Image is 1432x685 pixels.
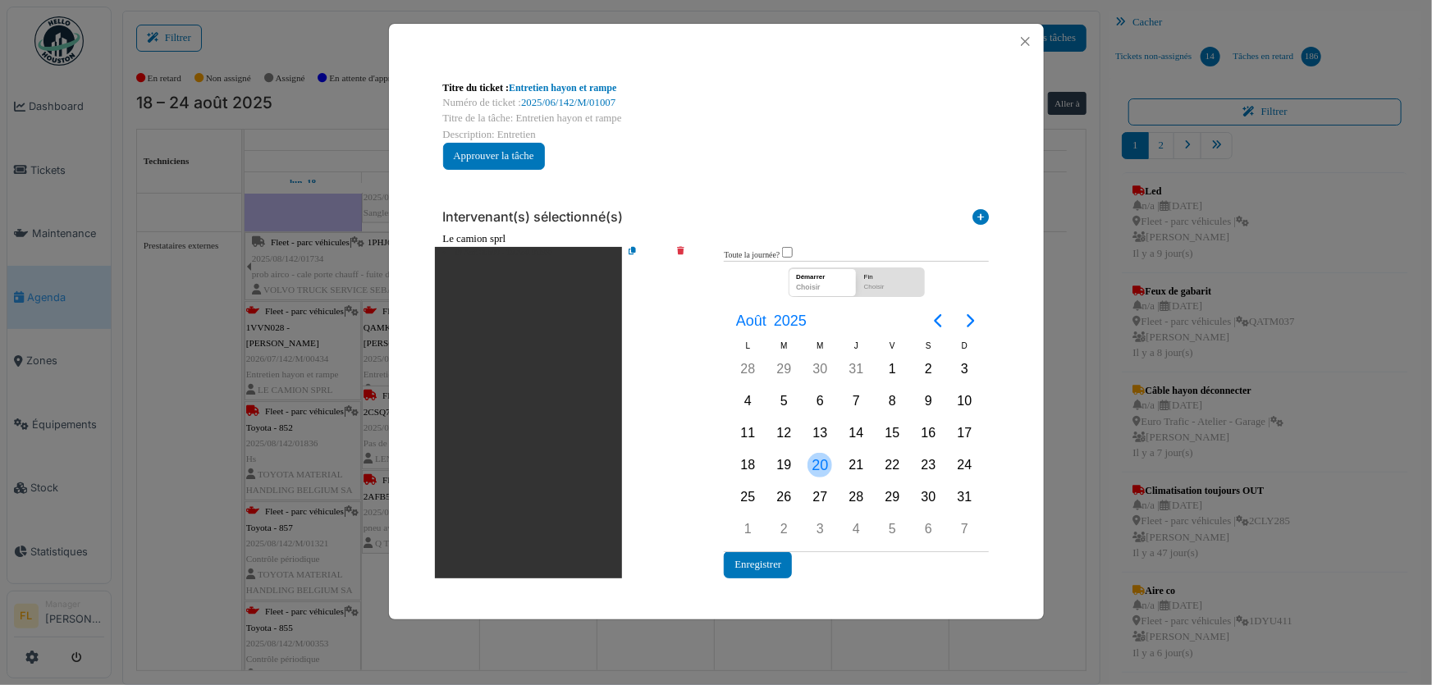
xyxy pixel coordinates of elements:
[952,421,977,445] div: Dimanche, Août 17, 2025
[844,517,868,541] div: Jeudi, Septembre 4, 2025
[808,357,832,381] div: Mercredi, Juillet 30, 2025
[844,389,868,413] div: Jeudi, Août 7, 2025
[771,485,796,509] div: Mardi, Août 26, 2025
[880,357,904,381] div: Vendredi, Août 1, 2025
[792,268,853,282] div: Démarrer
[808,389,832,413] div: Mercredi, Août 6, 2025
[792,282,853,296] div: Choisir
[735,485,760,509] div: Lundi, Août 25, 2025
[509,82,616,94] a: Entretien hayon et rampe
[771,517,796,541] div: Mardi, Septembre 2, 2025
[838,339,874,353] div: J
[735,453,760,477] div: Lundi, Août 18, 2025
[880,485,904,509] div: Vendredi, Août 29, 2025
[808,453,832,477] div: Aujourd'hui, Mercredi, Août 20, 2025
[952,357,977,381] div: Dimanche, Août 3, 2025
[771,453,796,477] div: Mardi, Août 19, 2025
[860,268,922,282] div: Fin
[730,339,766,353] div: L
[973,209,990,231] i: Ajouter
[771,357,796,381] div: Mardi, Juillet 29, 2025
[844,453,868,477] div: Jeudi, Août 21, 2025
[954,304,987,337] button: Next page
[771,421,796,445] div: Mardi, Août 12, 2025
[732,306,770,336] span: Août
[952,453,977,477] div: Dimanche, Août 24, 2025
[916,421,940,445] div: Samedi, Août 16, 2025
[916,517,940,541] div: Samedi, Septembre 6, 2025
[952,389,977,413] div: Dimanche, Août 10, 2025
[771,389,796,413] div: Mardi, Août 5, 2025
[916,357,940,381] div: Samedi, Août 2, 2025
[916,485,940,509] div: Samedi, Août 30, 2025
[443,95,990,111] div: Numéro de ticket :
[724,551,792,578] button: Enregistrer
[771,306,811,336] span: 2025
[725,306,817,336] button: Août2025
[435,247,623,578] li: 19 Aoû 00h00 - 19 Aoû 01h00
[735,357,760,381] div: Lundi, Juillet 28, 2025
[443,111,990,126] div: Titre de la tâche: Entretien hayon et rampe
[844,485,868,509] div: Jeudi, Août 28, 2025
[880,517,904,541] div: Vendredi, Septembre 5, 2025
[952,517,977,541] div: Dimanche, Septembre 7, 2025
[880,421,904,445] div: Vendredi, Août 15, 2025
[860,282,922,296] div: Choisir
[808,421,832,445] div: Mercredi, Août 13, 2025
[910,339,946,353] div: S
[922,304,954,337] button: Previous page
[880,389,904,413] div: Vendredi, Août 8, 2025
[443,231,990,247] div: Le camion sprl
[735,389,760,413] div: Lundi, Août 4, 2025
[443,209,624,225] h6: Intervenant(s) sélectionné(s)
[874,339,910,353] div: V
[952,485,977,509] div: Dimanche, Août 31, 2025
[808,485,832,509] div: Mercredi, Août 27, 2025
[844,357,868,381] div: Jeudi, Juillet 31, 2025
[443,80,990,95] div: Titre du ticket :
[735,517,760,541] div: Lundi, Septembre 1, 2025
[443,127,990,143] div: Description: Entretien
[443,143,545,170] button: Approuver la tâche
[1014,30,1036,53] button: Close
[946,339,982,353] div: D
[802,339,838,353] div: M
[521,97,615,108] a: 2025/06/142/M/01007
[735,421,760,445] div: Lundi, Août 11, 2025
[916,389,940,413] div: Samedi, Août 9, 2025
[766,339,802,353] div: M
[880,453,904,477] div: Vendredi, Août 22, 2025
[808,517,832,541] div: Mercredi, Septembre 3, 2025
[916,453,940,477] div: Samedi, Août 23, 2025
[724,249,780,262] label: Toute la journée?
[844,421,868,445] div: Jeudi, Août 14, 2025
